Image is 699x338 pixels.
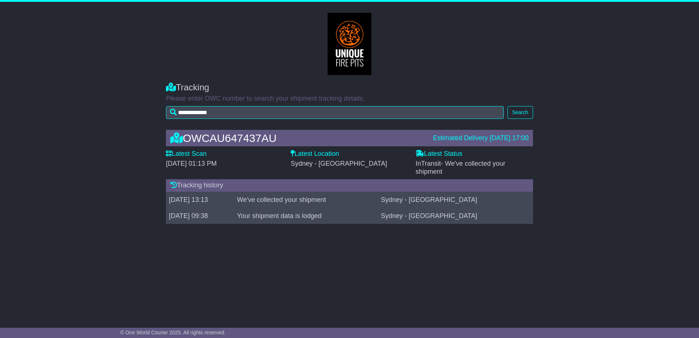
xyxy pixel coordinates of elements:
[416,160,506,175] span: - We've collected your shipment
[416,150,462,158] label: Latest Status
[507,106,533,119] button: Search
[166,208,234,224] td: [DATE] 09:38
[167,132,429,144] div: OWCAU647437AU
[378,192,533,208] td: Sydney - [GEOGRAPHIC_DATA]
[166,192,234,208] td: [DATE] 13:13
[328,13,371,75] img: GetCustomerLogo
[234,192,378,208] td: We've collected your shipment
[416,160,506,175] span: InTransit
[166,160,217,167] span: [DATE] 01:13 PM
[291,160,387,167] span: Sydney - [GEOGRAPHIC_DATA]
[166,179,533,192] div: Tracking history
[378,208,533,224] td: Sydney - [GEOGRAPHIC_DATA]
[166,95,533,103] p: Please enter OWC number to search your shipment tracking details.
[291,150,339,158] label: Latest Location
[166,150,207,158] label: Latest Scan
[433,134,529,142] div: Estimated Delivery [DATE] 17:00
[120,330,226,335] span: © One World Courier 2025. All rights reserved.
[234,208,378,224] td: Your shipment data is lodged
[166,82,533,93] div: Tracking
